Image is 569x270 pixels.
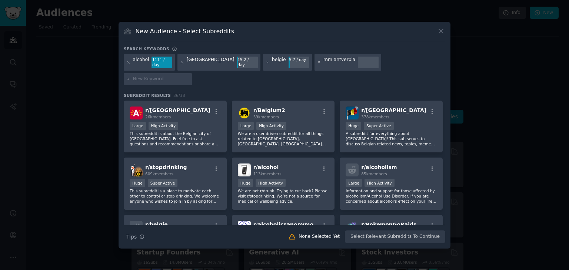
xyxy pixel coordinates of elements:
div: High Activity [365,179,395,187]
span: r/ [GEOGRAPHIC_DATA] [145,107,210,113]
div: 1111 / day [152,57,172,68]
div: Large [130,122,146,130]
p: This subreddit is about the Belgian city of [GEOGRAPHIC_DATA]. Feel free to ask questions and rec... [130,131,221,146]
span: Tips [126,233,137,241]
p: We are not r/drunk. Trying to cut back? Please visit r/stopdrinking. We’re not a source for medic... [238,188,329,204]
div: [GEOGRAPHIC_DATA] [187,57,234,68]
div: Huge [130,179,145,187]
div: Huge [238,179,253,187]
img: Belgium2 [238,107,251,119]
div: belgie [272,57,286,68]
p: We are a user driven subreddit for all things related to [GEOGRAPHIC_DATA], [GEOGRAPHIC_DATA], [G... [238,131,329,146]
div: Large [346,179,362,187]
span: r/ alcoholism [361,164,397,170]
h3: New Audience - Select Subreddits [136,27,234,35]
span: 85k members [361,172,387,176]
span: Subreddit Results [124,93,171,98]
input: New Keyword [133,76,189,82]
span: r/ [GEOGRAPHIC_DATA] [361,107,426,113]
span: 609k members [145,172,173,176]
p: This subreddit is a place to motivate each other to control or stop drinking. We welcome anyone w... [130,188,221,204]
span: 59k members [253,115,279,119]
span: r/ Belgium2 [253,107,285,113]
span: 378k members [361,115,389,119]
p: A subreddit for everything about [GEOGRAPHIC_DATA]! This sub serves to discuss Belgian related ne... [346,131,437,146]
div: Large [238,122,254,130]
div: High Activity [256,179,286,187]
button: Tips [124,230,147,243]
img: alcohol [238,163,251,176]
div: High Activity [256,122,286,130]
span: 26k members [145,115,171,119]
div: mm antverpia [323,57,355,68]
span: r/ PokemonGoRaids [361,222,416,227]
div: High Activity [149,122,179,130]
img: stopdrinking [130,163,143,176]
h3: Search keywords [124,46,169,51]
span: r/ stopdrinking [145,164,187,170]
img: alcoholicsanonymous [238,221,251,234]
div: alcohol [133,57,149,68]
span: 113k members [253,172,282,176]
span: r/ belgie [145,222,168,227]
img: Antwerpen [130,107,143,119]
span: 36 / 38 [173,93,185,98]
div: Super Active [364,122,394,130]
span: r/ alcoholicsanonymous [253,222,320,227]
div: 5.7 / day [289,57,309,63]
div: Super Active [148,179,178,187]
div: None Selected Yet [299,233,340,240]
p: Information and support for those affected by alcoholism/Alcohol Use Disorder. If you are concern... [346,188,437,204]
div: 15.2 / day [237,57,258,68]
img: PokemonGoRaids [346,221,359,234]
img: belgium [346,107,359,119]
span: r/ alcohol [253,164,279,170]
div: Huge [346,122,361,130]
